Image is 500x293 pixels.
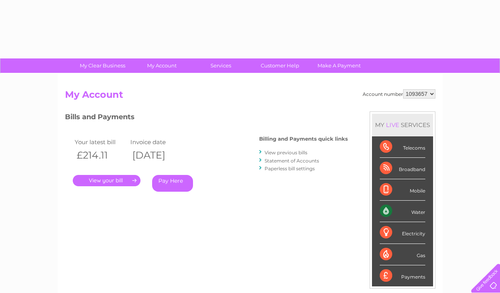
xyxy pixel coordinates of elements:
[73,147,129,163] th: £214.11
[363,89,435,99] div: Account number
[248,58,312,73] a: Customer Help
[380,265,425,286] div: Payments
[380,179,425,201] div: Mobile
[380,136,425,158] div: Telecoms
[265,158,319,164] a: Statement of Accounts
[73,175,140,186] a: .
[380,222,425,244] div: Electricity
[189,58,253,73] a: Services
[65,111,348,125] h3: Bills and Payments
[152,175,193,192] a: Pay Here
[70,58,135,73] a: My Clear Business
[380,244,425,265] div: Gas
[384,121,401,129] div: LIVE
[380,201,425,222] div: Water
[130,58,194,73] a: My Account
[307,58,371,73] a: Make A Payment
[380,158,425,179] div: Broadband
[73,137,129,147] td: Your latest bill
[259,136,348,142] h4: Billing and Payments quick links
[265,166,315,171] a: Paperless bill settings
[128,147,184,163] th: [DATE]
[372,114,433,136] div: MY SERVICES
[128,137,184,147] td: Invoice date
[65,89,435,104] h2: My Account
[265,150,307,155] a: View previous bills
